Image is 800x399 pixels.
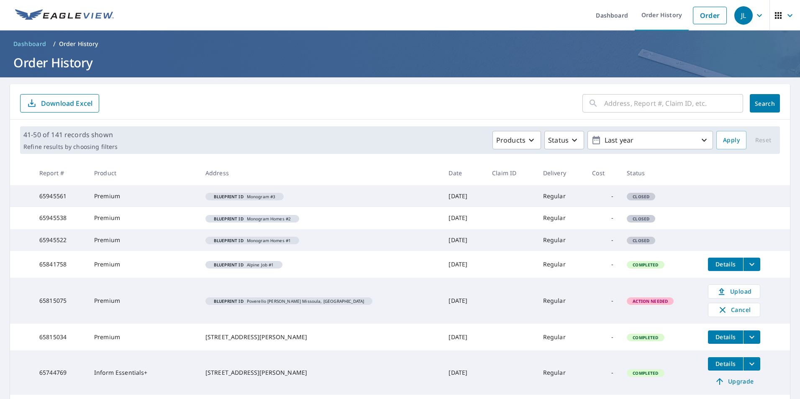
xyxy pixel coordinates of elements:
img: EV Logo [15,9,114,22]
input: Address, Report #, Claim ID, etc. [604,92,743,115]
td: - [585,350,620,395]
td: - [585,229,620,251]
td: [DATE] [442,207,485,229]
span: Closed [628,238,654,243]
div: JL [734,6,753,25]
td: Premium [87,251,199,278]
nav: breadcrumb [10,37,790,51]
td: 65945561 [33,185,87,207]
button: Cancel [708,303,760,317]
th: Product [87,161,199,185]
td: 65815075 [33,278,87,324]
td: Regular [536,324,586,350]
td: Inform Essentials+ [87,350,199,395]
span: Details [713,333,738,341]
em: Blueprint ID [214,238,244,243]
button: detailsBtn-65744769 [708,357,743,371]
em: Blueprint ID [214,263,244,267]
div: [STREET_ADDRESS][PERSON_NAME] [205,333,436,341]
td: [DATE] [442,350,485,395]
th: Report # [33,161,87,185]
span: Monogram #3 [209,194,280,199]
td: [DATE] [442,251,485,278]
th: Address [199,161,442,185]
em: Blueprint ID [214,217,244,221]
button: Search [750,94,780,113]
span: Poverello [PERSON_NAME] Missoula, [GEOGRAPHIC_DATA] [209,299,369,303]
td: - [585,324,620,350]
span: Upgrade [713,376,755,386]
button: filesDropdownBtn-65815034 [743,330,760,344]
button: Download Excel [20,94,99,113]
em: Blueprint ID [214,299,244,303]
th: Cost [585,161,620,185]
button: detailsBtn-65841758 [708,258,743,271]
td: 65945538 [33,207,87,229]
td: 65815034 [33,324,87,350]
th: Status [620,161,701,185]
button: filesDropdownBtn-65744769 [743,357,760,371]
td: Regular [536,278,586,324]
span: Dashboard [13,40,46,48]
td: Regular [536,185,586,207]
span: Completed [628,262,663,268]
td: Premium [87,229,199,251]
td: Regular [536,207,586,229]
td: - [585,185,620,207]
span: Alpine Job #1 [209,263,279,267]
span: Cancel [717,305,751,315]
button: Products [492,131,541,149]
span: Action Needed [628,298,673,304]
a: Order [693,7,727,24]
span: Completed [628,335,663,340]
p: Products [496,135,526,145]
td: - [585,251,620,278]
td: 65744769 [33,350,87,395]
a: Upload [708,284,760,299]
span: Apply [723,135,740,146]
td: [DATE] [442,185,485,207]
span: Closed [628,216,654,222]
p: 41-50 of 141 records shown [23,130,118,140]
span: Details [713,360,738,368]
button: Last year [587,131,713,149]
a: Dashboard [10,37,50,51]
td: Regular [536,251,586,278]
span: Details [713,260,738,268]
em: Blueprint ID [214,194,244,199]
td: Premium [87,207,199,229]
td: - [585,207,620,229]
div: [STREET_ADDRESS][PERSON_NAME] [205,368,436,377]
span: Monogram Homes #1 [209,238,296,243]
p: Status [548,135,569,145]
td: 65945522 [33,229,87,251]
button: detailsBtn-65815034 [708,330,743,344]
td: - [585,278,620,324]
td: Premium [87,278,199,324]
td: Premium [87,324,199,350]
td: Regular [536,229,586,251]
td: [DATE] [442,229,485,251]
td: [DATE] [442,278,485,324]
span: Completed [628,370,663,376]
td: Premium [87,185,199,207]
button: Status [544,131,584,149]
th: Claim ID [485,161,536,185]
p: Download Excel [41,99,92,108]
th: Date [442,161,485,185]
td: [DATE] [442,324,485,350]
span: Monogram Homes #2 [209,217,296,221]
span: Upload [713,286,755,297]
span: Search [756,100,773,107]
h1: Order History [10,54,790,71]
th: Delivery [536,161,586,185]
td: 65841758 [33,251,87,278]
button: Apply [716,131,746,149]
span: Closed [628,194,654,199]
button: filesDropdownBtn-65841758 [743,258,760,271]
p: Refine results by choosing filters [23,143,118,151]
li: / [53,39,56,49]
p: Last year [601,133,699,148]
p: Order History [59,40,98,48]
td: Regular [536,350,586,395]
